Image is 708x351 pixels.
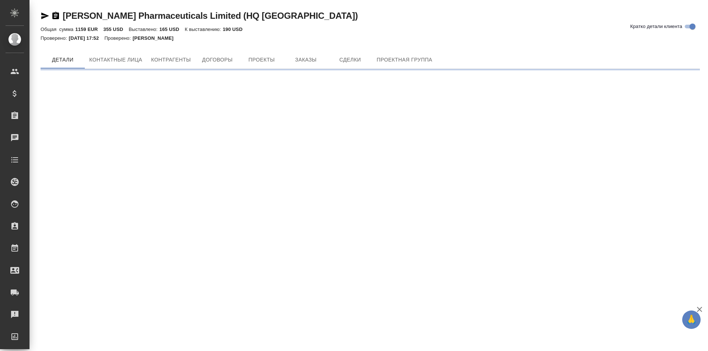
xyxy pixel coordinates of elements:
[151,55,191,64] span: Контрагенты
[41,27,75,32] p: Общая сумма
[288,55,323,64] span: Заказы
[376,55,432,64] span: Проектная группа
[682,310,701,329] button: 🙏
[159,27,185,32] p: 165 USD
[69,35,105,41] p: [DATE] 17:52
[51,11,60,20] button: Скопировать ссылку
[133,35,179,41] p: [PERSON_NAME]
[185,27,223,32] p: К выставлению:
[41,11,49,20] button: Скопировать ссылку для ЯМессенджера
[89,55,142,64] span: Контактные лица
[41,35,69,41] p: Проверено:
[45,55,80,64] span: Детали
[199,55,235,64] span: Договоры
[104,35,133,41] p: Проверено:
[685,312,698,327] span: 🙏
[223,27,248,32] p: 190 USD
[244,55,279,64] span: Проекты
[630,23,682,30] span: Кратко детали клиента
[63,11,358,21] a: [PERSON_NAME] Pharmaceuticals Limited (HQ [GEOGRAPHIC_DATA])
[75,27,103,32] p: 1159 EUR
[129,27,159,32] p: Выставлено:
[103,27,129,32] p: 355 USD
[332,55,368,64] span: Сделки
